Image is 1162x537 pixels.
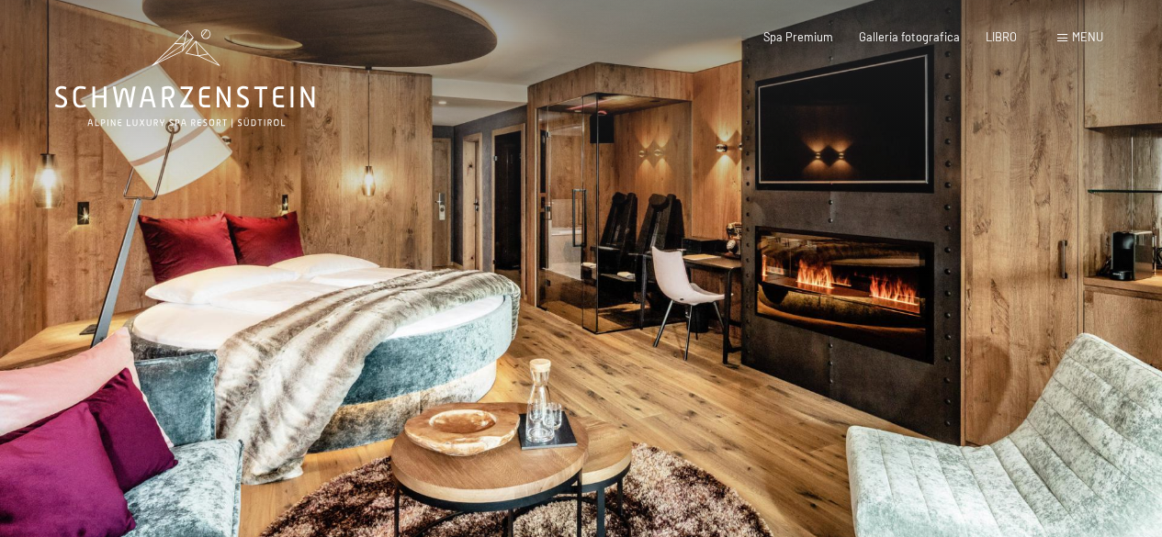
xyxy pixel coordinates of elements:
[1072,29,1103,44] font: menu
[859,29,960,44] a: Galleria fotografica
[986,29,1017,44] a: LIBRO
[763,29,833,44] a: Spa Premium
